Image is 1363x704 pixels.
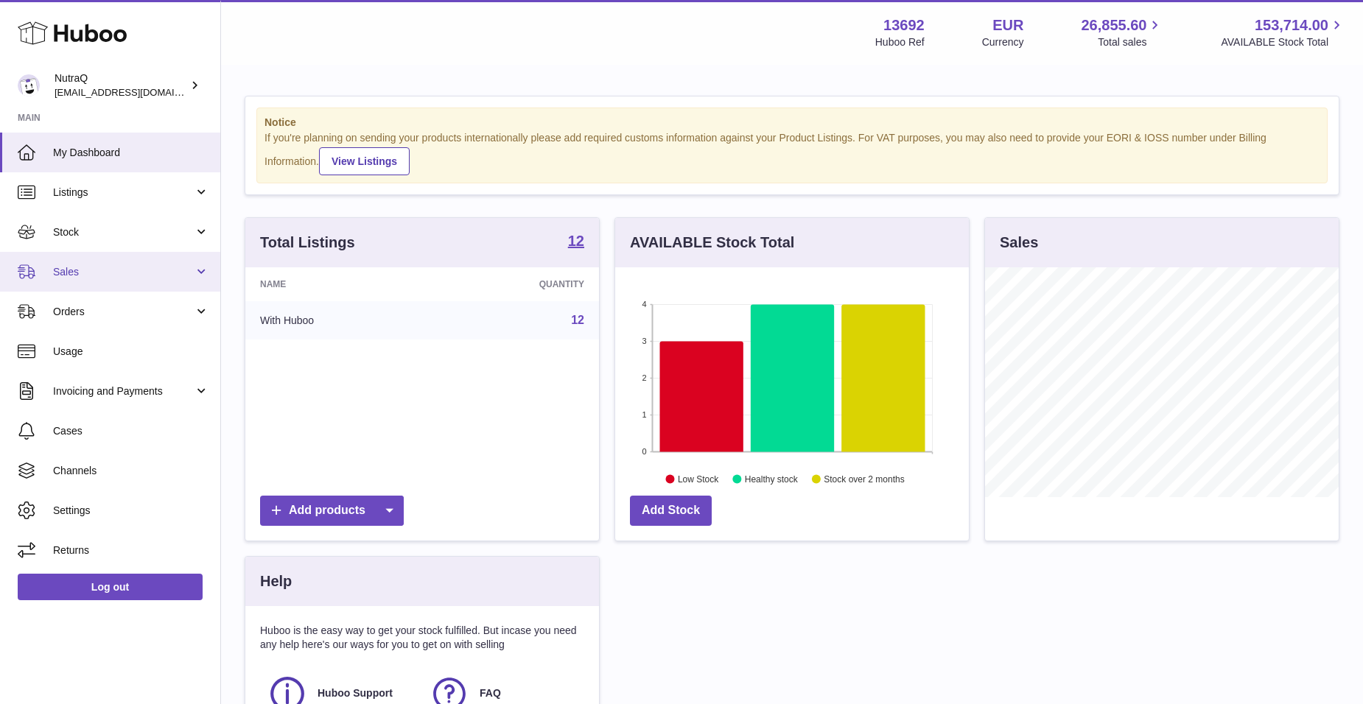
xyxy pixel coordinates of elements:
span: 153,714.00 [1255,15,1328,35]
div: Currency [982,35,1024,49]
span: Huboo Support [318,686,393,700]
strong: 13692 [883,15,925,35]
span: Orders [53,305,194,319]
th: Name [245,267,432,301]
a: Add products [260,496,404,526]
text: Healthy stock [745,474,799,484]
span: 26,855.60 [1081,15,1146,35]
div: Huboo Ref [875,35,925,49]
span: Usage [53,345,209,359]
span: Returns [53,543,209,557]
a: Add Stock [630,496,712,526]
h3: AVAILABLE Stock Total [630,233,794,253]
h3: Help [260,571,292,591]
a: View Listings [319,147,410,175]
td: With Huboo [245,301,432,339]
strong: 12 [568,233,584,248]
span: Settings [53,504,209,518]
span: FAQ [480,686,501,700]
span: Invoicing and Payments [53,384,194,398]
img: log@nutraq.com [18,74,40,96]
span: Stock [53,225,194,239]
span: [EMAIL_ADDRESS][DOMAIN_NAME] [55,86,217,98]
div: NutraQ [55,71,187,99]
span: My Dashboard [53,146,209,160]
text: 3 [642,337,646,345]
text: Low Stock [678,474,719,484]
span: Sales [53,265,194,279]
strong: Notice [264,116,1320,130]
h3: Total Listings [260,233,355,253]
a: Log out [18,574,203,600]
a: 153,714.00 AVAILABLE Stock Total [1221,15,1345,49]
text: 0 [642,447,646,456]
text: Stock over 2 months [824,474,904,484]
text: 2 [642,373,646,382]
span: Channels [53,464,209,478]
th: Quantity [432,267,599,301]
a: 26,855.60 Total sales [1081,15,1163,49]
text: 1 [642,410,646,419]
span: Total sales [1098,35,1163,49]
text: 4 [642,300,646,309]
a: 12 [568,233,584,251]
p: Huboo is the easy way to get your stock fulfilled. But incase you need any help here's our ways f... [260,624,584,652]
span: Cases [53,424,209,438]
span: AVAILABLE Stock Total [1221,35,1345,49]
strong: EUR [992,15,1023,35]
h3: Sales [1000,233,1038,253]
span: Listings [53,186,194,200]
a: 12 [571,314,584,326]
div: If you're planning on sending your products internationally please add required customs informati... [264,131,1320,175]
